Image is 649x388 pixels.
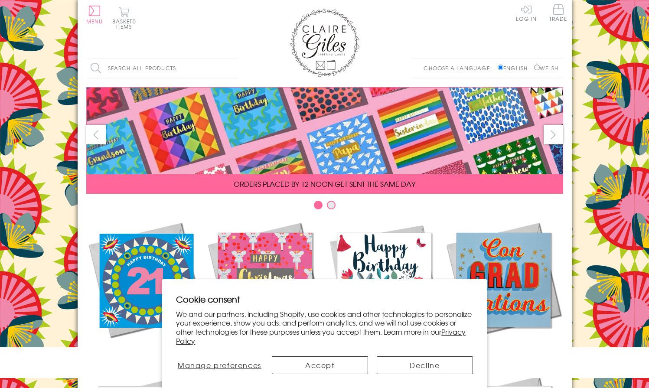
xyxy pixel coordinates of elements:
[86,200,563,214] div: Carousel Pagination
[290,9,359,77] img: Claire Giles Greetings Cards
[544,125,563,144] button: next
[325,220,444,356] a: Birthdays
[516,4,537,21] a: Log In
[178,360,261,370] span: Manage preferences
[229,59,238,78] input: Search
[377,356,473,374] button: Decline
[117,346,174,356] span: New Releases
[86,17,103,25] span: Menu
[549,4,567,23] a: Trade
[272,356,368,374] button: Accept
[112,7,136,29] button: Basket0 items
[424,64,496,72] p: Choose a language:
[176,310,473,346] p: We and our partners, including Shopify, use cookies and other technologies to personalize your ex...
[481,346,526,356] span: Academic
[549,4,567,21] span: Trade
[314,201,323,209] button: Carousel Page 1 (Current Slide)
[444,220,563,356] a: Academic
[205,220,325,356] a: Christmas
[86,59,238,78] input: Search all products
[498,65,503,70] input: English
[86,125,106,144] button: prev
[534,64,559,72] label: Welsh
[86,6,103,24] button: Menu
[534,65,540,70] input: Welsh
[176,293,473,305] h2: Cookie consent
[234,179,415,189] span: ORDERS PLACED BY 12 NOON GET SENT THE SAME DAY
[116,17,136,30] span: 0 items
[86,220,205,356] a: New Releases
[498,64,532,72] label: English
[176,356,263,374] button: Manage preferences
[327,201,336,209] button: Carousel Page 2
[176,326,466,346] a: Privacy Policy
